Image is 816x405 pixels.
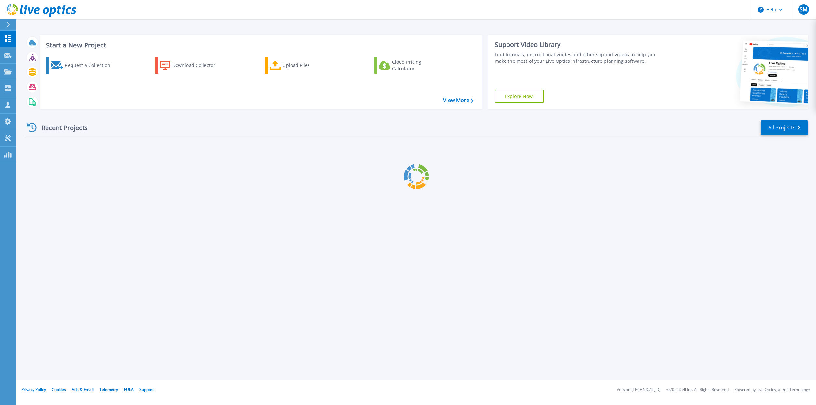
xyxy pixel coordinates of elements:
div: Download Collector [172,59,224,72]
a: Ads & Email [72,387,94,392]
div: Request a Collection [65,59,117,72]
div: Support Video Library [495,40,660,49]
a: Explore Now! [495,90,544,103]
div: Upload Files [283,59,335,72]
a: EULA [124,387,134,392]
h3: Start a New Project [46,42,473,49]
li: Version: [TECHNICAL_ID] [617,388,661,392]
a: Request a Collection [46,57,119,74]
div: Find tutorials, instructional guides and other support videos to help you make the most of your L... [495,51,660,64]
a: Support [139,387,154,392]
a: Privacy Policy [21,387,46,392]
a: Download Collector [155,57,228,74]
a: Upload Files [265,57,337,74]
li: Powered by Live Optics, a Dell Technology [734,388,810,392]
div: Recent Projects [25,120,97,136]
div: Cloud Pricing Calculator [392,59,444,72]
a: All Projects [761,120,808,135]
a: Telemetry [99,387,118,392]
span: SM [800,7,807,12]
a: View More [443,97,473,103]
a: Cloud Pricing Calculator [374,57,447,74]
li: © 2025 Dell Inc. All Rights Reserved [666,388,729,392]
a: Cookies [52,387,66,392]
